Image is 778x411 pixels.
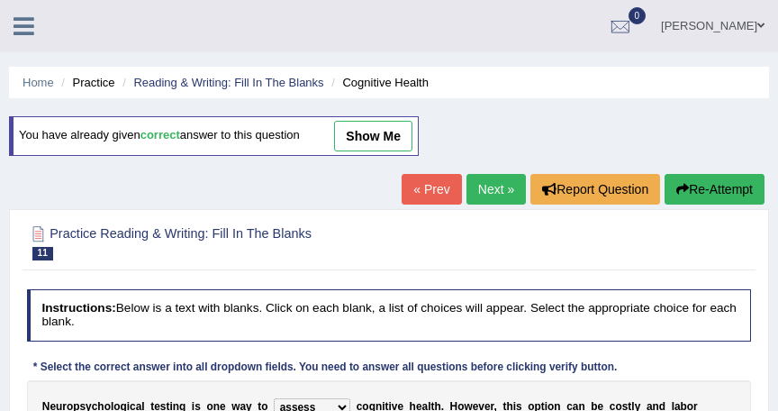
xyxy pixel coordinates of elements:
[402,174,461,205] a: « Prev
[27,223,476,260] h2: Practice Reading & Writing: Fill In The Blanks
[9,116,419,156] div: You have already given answer to this question
[665,174,764,205] button: Re-Attempt
[530,174,660,205] button: Report Question
[466,174,526,205] a: Next »
[57,74,114,91] li: Practice
[629,7,647,24] span: 0
[41,301,115,315] b: Instructions:
[27,289,752,341] h4: Below is a text with blanks. Click on each blank, a list of choices will appear. Select the appro...
[27,361,624,377] div: * Select the correct answer into all dropdown fields. You need to answer all questions before cli...
[327,74,429,91] li: Cognitive Health
[334,121,412,151] a: show me
[23,76,54,89] a: Home
[32,247,53,260] span: 11
[140,129,180,142] b: correct
[133,76,323,89] a: Reading & Writing: Fill In The Blanks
